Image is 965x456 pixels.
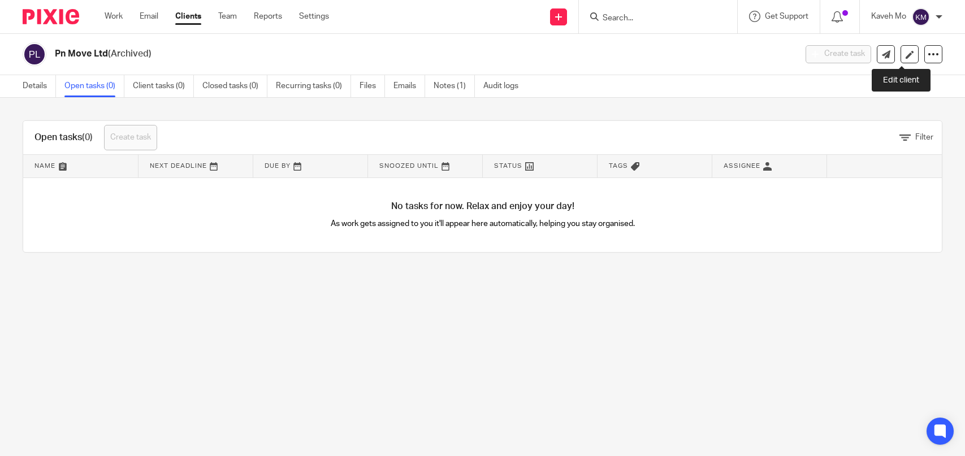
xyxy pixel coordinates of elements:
h2: Pn Move Ltd [55,48,642,60]
a: Recurring tasks (0) [276,75,351,97]
a: Client tasks (0) [133,75,194,97]
span: Get Support [765,12,808,20]
span: Status [494,163,522,169]
span: Snoozed Until [379,163,439,169]
span: Tags [609,163,628,169]
button: Create task [806,45,871,63]
a: Settings [299,11,329,22]
span: Filter [915,133,933,141]
a: Files [360,75,385,97]
h4: No tasks for now. Relax and enjoy your day! [23,201,942,212]
a: Team [218,11,237,22]
a: Notes (1) [434,75,475,97]
p: Kaveh Mo [871,11,906,22]
a: Open tasks (0) [64,75,124,97]
img: svg%3E [912,8,930,26]
a: Emails [393,75,425,97]
a: Email [140,11,158,22]
a: Details [23,75,56,97]
span: (Archived) [108,49,152,58]
h1: Open tasks [34,132,93,144]
img: svg%3E [23,42,46,66]
img: Pixie [23,9,79,24]
span: (0) [82,133,93,142]
a: Reports [254,11,282,22]
a: Clients [175,11,201,22]
a: Create task [104,125,157,150]
a: Work [105,11,123,22]
a: Audit logs [483,75,527,97]
p: As work gets assigned to you it'll appear here automatically, helping you stay organised. [253,218,712,229]
a: Closed tasks (0) [202,75,267,97]
input: Search [601,14,703,24]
